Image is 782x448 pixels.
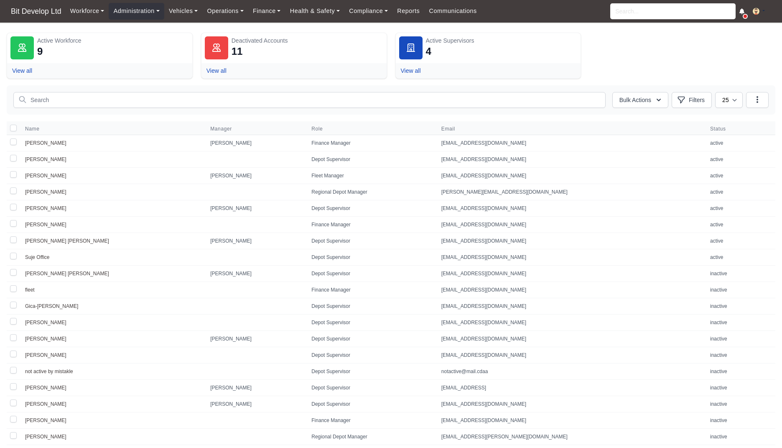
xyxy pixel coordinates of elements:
td: inactive [705,282,775,298]
td: [EMAIL_ADDRESS][DOMAIN_NAME] [436,217,705,233]
td: Regional Depot Manager [306,184,436,200]
a: [PERSON_NAME] [PERSON_NAME] [25,238,109,244]
button: Bulk Actions [612,92,668,108]
td: [EMAIL_ADDRESS][DOMAIN_NAME] [436,249,705,266]
td: [EMAIL_ADDRESS][DOMAIN_NAME] [436,200,705,217]
td: active [705,249,775,266]
td: [PERSON_NAME] [205,266,306,282]
a: [PERSON_NAME] [25,189,66,195]
button: Name [25,125,46,132]
a: [PERSON_NAME] [25,336,66,342]
a: Health & Safety [285,3,345,19]
td: Finance Manager [306,217,436,233]
a: Suje Office [25,254,49,260]
a: [PERSON_NAME] [25,434,66,440]
td: [EMAIL_ADDRESS][DOMAIN_NAME] [436,233,705,249]
td: Depot Supervisor [306,200,436,217]
a: [PERSON_NAME] [PERSON_NAME] [25,271,109,276]
a: [PERSON_NAME] [25,205,66,211]
td: Finance Manager [306,412,436,429]
td: [EMAIL_ADDRESS][DOMAIN_NAME] [436,168,705,184]
a: Gica-[PERSON_NAME] [25,303,78,309]
td: [EMAIL_ADDRESS][DOMAIN_NAME] [436,347,705,364]
td: Depot Supervisor [306,315,436,331]
a: Workforce [66,3,109,19]
td: inactive [705,380,775,396]
a: Operations [202,3,248,19]
div: Active Workforce [37,36,189,45]
td: Regional Depot Manager [306,429,436,445]
span: Role [311,125,323,132]
td: [EMAIL_ADDRESS][DOMAIN_NAME] [436,151,705,168]
td: inactive [705,266,775,282]
a: [PERSON_NAME] [25,401,66,407]
a: Vehicles [164,3,203,19]
td: inactive [705,298,775,315]
a: not active by mistakle [25,369,73,374]
div: 4 [426,45,431,58]
td: [EMAIL_ADDRESS][DOMAIN_NAME] [436,412,705,429]
span: Name [25,125,39,132]
td: Depot Supervisor [306,298,436,315]
td: inactive [705,429,775,445]
td: [EMAIL_ADDRESS][PERSON_NAME][DOMAIN_NAME] [436,429,705,445]
td: Depot Supervisor [306,233,436,249]
a: Compliance [344,3,392,19]
td: active [705,200,775,217]
td: [PERSON_NAME][EMAIL_ADDRESS][DOMAIN_NAME] [436,184,705,200]
td: Depot Supervisor [306,151,436,168]
a: [PERSON_NAME] [25,222,66,228]
span: Manager [210,125,232,132]
td: Depot Supervisor [306,364,436,380]
td: active [705,168,775,184]
td: active [705,217,775,233]
a: [PERSON_NAME] [25,140,66,146]
button: Filters [672,92,712,108]
td: inactive [705,315,775,331]
a: View all [401,67,421,74]
td: [EMAIL_ADDRESS][DOMAIN_NAME] [436,135,705,151]
a: [PERSON_NAME] [25,352,66,358]
a: Communications [424,3,481,19]
td: Finance Manager [306,282,436,298]
div: 11 [232,45,243,58]
a: View all [12,67,32,74]
td: Depot Supervisor [306,396,436,412]
a: Reports [392,3,424,19]
td: [PERSON_NAME] [205,331,306,347]
a: fleet [25,287,35,293]
a: View all [206,67,227,74]
input: Search... [610,3,736,19]
td: [EMAIL_ADDRESS][DOMAIN_NAME] [436,266,705,282]
td: active [705,151,775,168]
td: [PERSON_NAME] [205,168,306,184]
td: [EMAIL_ADDRESS][DOMAIN_NAME] [436,315,705,331]
td: [EMAIL_ADDRESS][DOMAIN_NAME] [436,331,705,347]
td: [EMAIL_ADDRESS][DOMAIN_NAME] [436,298,705,315]
td: active [705,135,775,151]
td: Depot Supervisor [306,331,436,347]
td: inactive [705,347,775,364]
a: [PERSON_NAME] [25,320,66,325]
td: [PERSON_NAME] [205,200,306,217]
a: Administration [109,3,164,19]
td: [EMAIL_ADDRESS][DOMAIN_NAME] [436,282,705,298]
td: [PERSON_NAME] [205,396,306,412]
td: active [705,233,775,249]
a: Bit Develop Ltd [7,3,66,20]
td: Depot Supervisor [306,266,436,282]
td: inactive [705,331,775,347]
a: [PERSON_NAME] [25,385,66,391]
span: Status [710,125,770,132]
td: inactive [705,364,775,380]
td: [PERSON_NAME] [205,233,306,249]
td: Depot Supervisor [306,347,436,364]
td: [PERSON_NAME] [205,380,306,396]
input: Search [13,92,606,108]
div: Active Supervisors [426,36,578,45]
div: Deactivated Accounts [232,36,383,45]
a: [PERSON_NAME] [25,173,66,179]
a: [PERSON_NAME] [25,156,66,162]
td: inactive [705,412,775,429]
